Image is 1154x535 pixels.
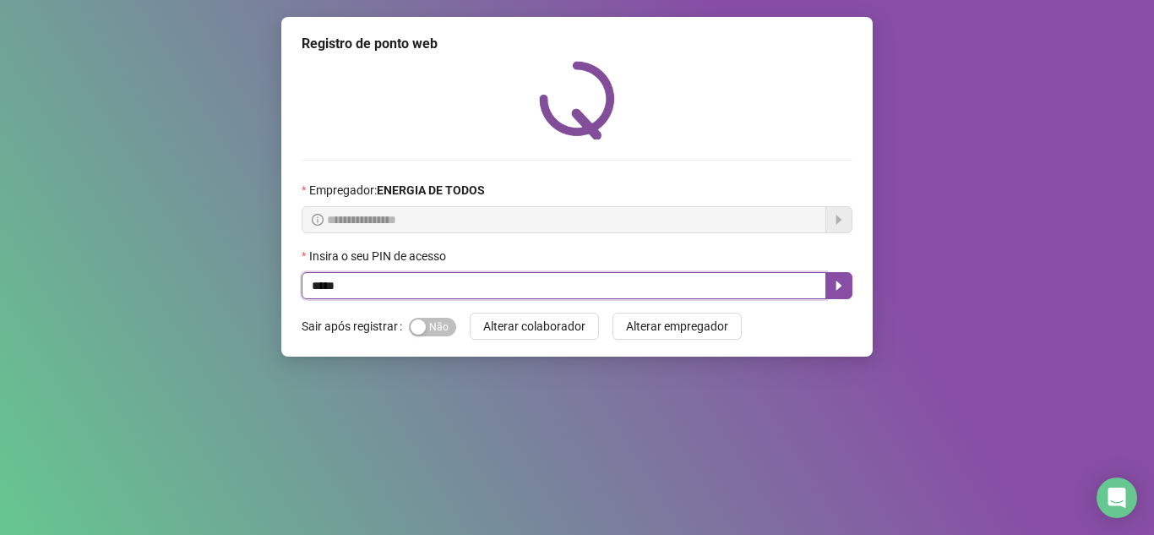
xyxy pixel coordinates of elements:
label: Insira o seu PIN de acesso [302,247,457,265]
button: Alterar empregador [612,313,742,340]
div: Registro de ponto web [302,34,852,54]
strong: ENERGIA DE TODOS [377,183,485,197]
button: Alterar colaborador [470,313,599,340]
span: Alterar empregador [626,317,728,336]
span: caret-right [832,279,846,292]
div: Open Intercom Messenger [1097,478,1137,518]
span: Empregador : [309,181,485,199]
label: Sair após registrar [302,313,409,340]
img: QRPoint [539,61,615,139]
span: info-circle [312,214,324,226]
span: Alterar colaborador [483,317,585,336]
